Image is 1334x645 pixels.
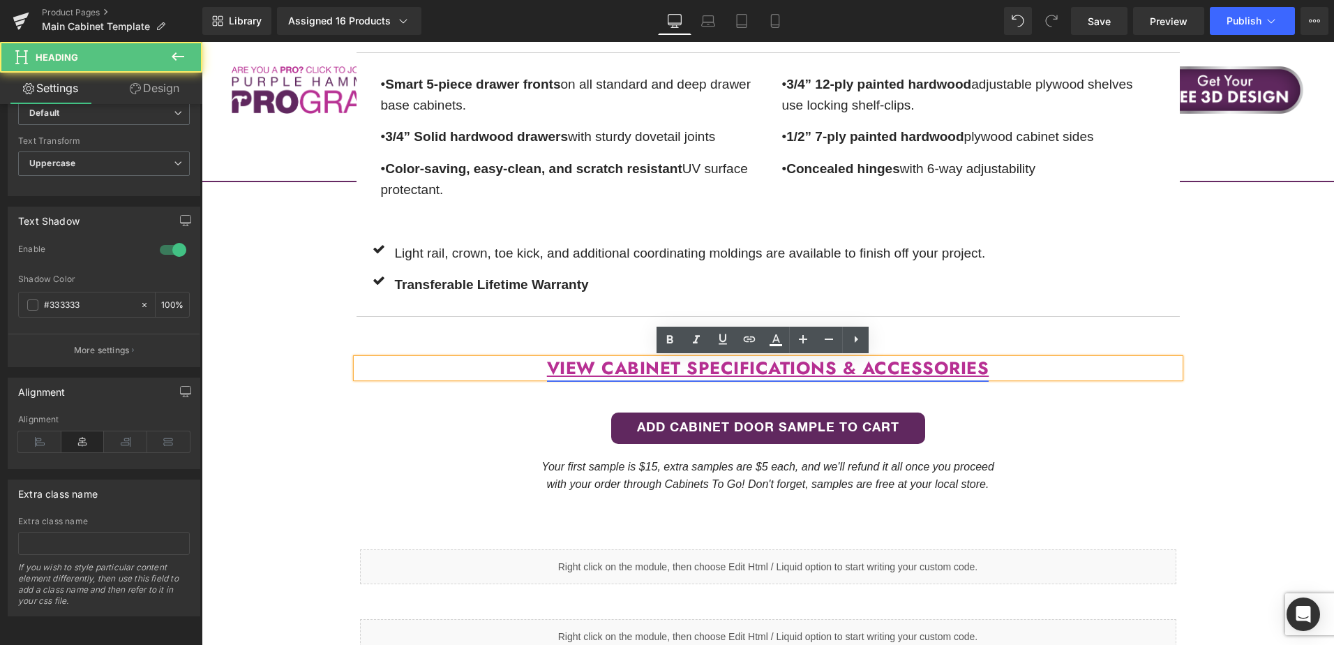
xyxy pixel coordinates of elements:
[74,344,130,357] p: More settings
[179,117,553,159] p: UV surface protectant.
[229,15,262,27] span: Library
[18,244,146,258] div: Enable
[193,201,784,222] p: Light rail, crown, toe kick, and additional coordinating moldings are available to finish off you...
[585,35,770,50] strong: 3/4” 12-ply painted hardwood
[18,274,190,284] div: Shadow Color
[8,334,200,366] button: More settings
[179,35,184,50] span: •
[758,7,792,35] a: Mobile
[44,297,133,313] input: Color
[179,32,553,75] p: on all standard and deep drawer base cabinets.
[580,119,585,134] span: •
[18,480,98,500] div: Extra class name
[42,7,202,18] a: Product Pages
[18,562,190,616] div: If you wish to style particular content element differently, then use this field to add a class n...
[1004,7,1032,35] button: Undo
[585,119,698,134] b: Concealed hinges
[18,517,190,526] div: Extra class name
[1088,14,1111,29] span: Save
[156,292,189,317] div: %
[725,7,758,35] a: Tablet
[179,119,184,134] span: •
[435,380,698,392] span: Add cabinet door sample to cart
[42,21,150,32] span: Main Cabinet Template
[580,84,954,105] p: plywood cabinet sides
[1210,7,1295,35] button: Publish
[288,14,410,28] div: Assigned 16 Products
[29,107,59,119] i: Default
[183,119,481,134] b: Color-saving, easy-clean, and scratch resistant
[1150,14,1187,29] span: Preview
[410,371,724,402] button: Add cabinet door sample to cart
[104,73,205,104] a: Design
[29,158,75,168] b: Uppercase
[580,87,585,102] span: •
[580,117,954,138] p: with 6-way adjustability
[585,87,762,102] b: 1/2” 7-ply painted hardwood
[691,7,725,35] a: Laptop
[340,419,793,449] i: Your first sample is $15, extra samples are $5 each, and we'll refund it all once you proceed wit...
[18,207,80,227] div: Text Shadow
[1301,7,1328,35] button: More
[183,35,359,50] b: Smart 5-piece drawer fronts
[179,87,184,102] span: •
[183,87,366,102] b: 3/4” Solid hardwood drawers
[18,415,190,424] div: Alignment
[18,136,190,146] div: Text Transform
[1287,598,1320,631] div: Open Intercom Messenger
[1037,7,1065,35] button: Redo
[580,32,954,75] p: • adjustable plywood shelves use locking shelf-clips.
[36,52,78,63] span: Heading
[345,313,788,339] a: VIEW CABINET Specifications & ACCESSORIES
[179,84,553,105] p: with sturdy dovetail joints
[1227,15,1261,27] span: Publish
[1133,7,1204,35] a: Preview
[193,235,387,250] b: Transferable Lifetime Warranty
[658,7,691,35] a: Desktop
[202,7,271,35] a: New Library
[18,378,66,398] div: Alignment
